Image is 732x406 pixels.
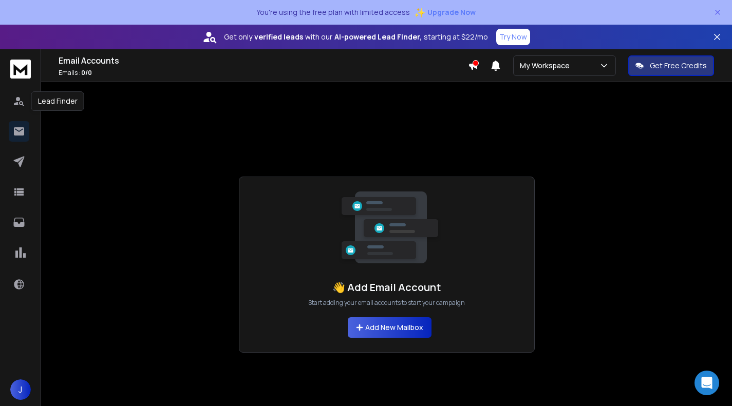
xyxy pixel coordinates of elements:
[499,32,527,42] p: Try Now
[414,2,476,23] button: ✨Upgrade Now
[59,54,468,67] h1: Email Accounts
[10,379,31,400] button: J
[31,91,84,111] div: Lead Finder
[348,317,431,338] button: Add New Mailbox
[695,371,719,395] div: Open Intercom Messenger
[10,60,31,79] img: logo
[520,61,574,71] p: My Workspace
[224,32,488,42] p: Get only with our starting at $22/mo
[334,32,422,42] strong: AI-powered Lead Finder,
[628,55,714,76] button: Get Free Credits
[59,69,468,77] p: Emails :
[414,5,425,20] span: ✨
[256,7,410,17] p: You're using the free plan with limited access
[332,280,441,295] h1: 👋 Add Email Account
[308,299,465,307] p: Start adding your email accounts to start your campaign
[650,61,707,71] p: Get Free Credits
[427,7,476,17] span: Upgrade Now
[81,68,92,77] span: 0 / 0
[254,32,303,42] strong: verified leads
[496,29,530,45] button: Try Now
